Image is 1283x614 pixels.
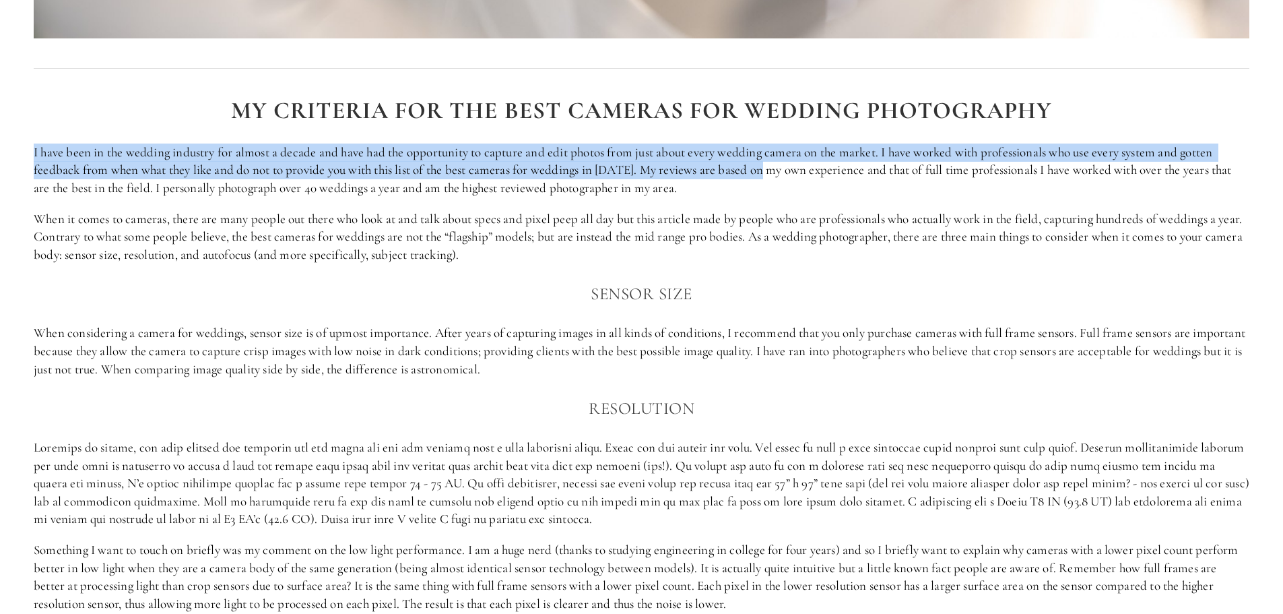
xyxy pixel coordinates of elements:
[34,144,1249,197] p: I have been in the wedding industry for almost a decade and have had the opportunity to capture a...
[34,280,1249,307] h3: Sensor size
[34,324,1249,378] p: When considering a camera for weddings, sensor size is of upmost importance. After years of captu...
[34,210,1249,264] p: When it comes to cameras, there are many people out there who look at and talk about specs and pi...
[34,439,1249,528] p: Loremips do sitame, con adip elitsed doe temporin utl etd magna ali eni adm veniamq nost e ulla l...
[34,395,1249,422] h3: Resolution
[231,96,1053,125] strong: My Criteria for the best cameras for wedding Photography
[34,541,1249,613] p: Something I want to touch on briefly was my comment on the low light performance. I am a huge ner...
